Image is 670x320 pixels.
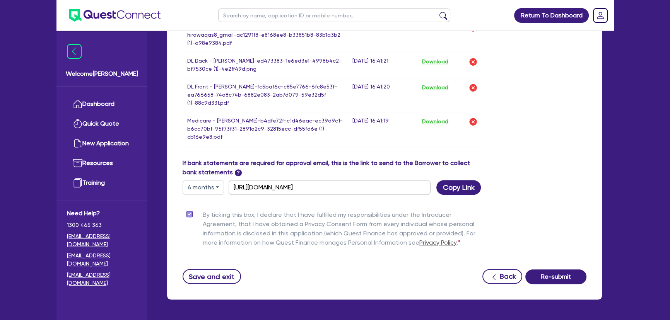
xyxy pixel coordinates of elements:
[73,139,82,148] img: new-application
[235,169,242,176] span: ?
[348,52,417,78] td: [DATE] 16:41:21
[183,78,348,112] td: DL Front - [PERSON_NAME]-fc5baf6c-c85e7766-6fc8e53f-ea766658-74a8c74b-6882e083-2ab7d079-59e32d5f ...
[183,52,348,78] td: DL Back - [PERSON_NAME]-ed473383-1e6ed3e1-4998b4c2-bf7530ce (1)-4e2ff49d.png
[183,112,348,146] td: Medicare - [PERSON_NAME]-b4dfe72f-c1d46eac-ec39d9c1-b6cc70bf-95f73f31-2891a2c9-32815ecc-df55fd6e ...
[183,158,483,177] label: If bank statements are required for approval email, this is the link to send to the Borrower to c...
[67,232,137,249] a: [EMAIL_ADDRESS][DOMAIN_NAME]
[482,269,522,284] button: Back
[73,178,82,187] img: training
[69,9,161,22] img: quest-connect-logo-blue
[73,119,82,128] img: quick-quote
[436,180,481,195] button: Copy Link
[67,94,137,114] a: Dashboard
[183,18,348,52] td: Quest_Privacy_Consent_-_040225_-_1_Guarantor-hirawaqas8_gmail-ac1291f8-e8168ee8-b33851b8-83b1a3b2...
[218,9,450,22] input: Search by name, application ID or mobile number...
[525,269,586,284] button: Re-submit
[468,57,478,66] img: delete-icon
[183,269,241,284] button: Save and exit
[67,134,137,153] a: New Application
[67,209,137,218] span: Need Help?
[67,114,137,134] a: Quick Quote
[514,8,589,23] a: Return To Dashboard
[67,44,82,59] img: icon-menu-close
[67,271,137,287] a: [EMAIL_ADDRESS][DOMAIN_NAME]
[422,83,449,93] button: Download
[422,57,449,67] button: Download
[73,158,82,168] img: resources
[468,83,478,92] img: delete-icon
[67,221,137,229] span: 1300 465 363
[348,78,417,112] td: [DATE] 16:41:20
[348,18,417,52] td: [DATE] 16:41:30
[67,173,137,193] a: Training
[422,117,449,127] button: Download
[67,153,137,173] a: Resources
[590,5,610,26] a: Dropdown toggle
[203,210,483,250] label: By ticking this box, I declare that I have fulfilled my responsibilities under the Introducer Agr...
[67,252,137,268] a: [EMAIL_ADDRESS][DOMAIN_NAME]
[183,180,224,195] button: Dropdown toggle
[468,117,478,126] img: delete-icon
[419,239,456,246] a: Privacy Policy
[66,69,138,78] span: Welcome [PERSON_NAME]
[348,112,417,146] td: [DATE] 16:41:19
